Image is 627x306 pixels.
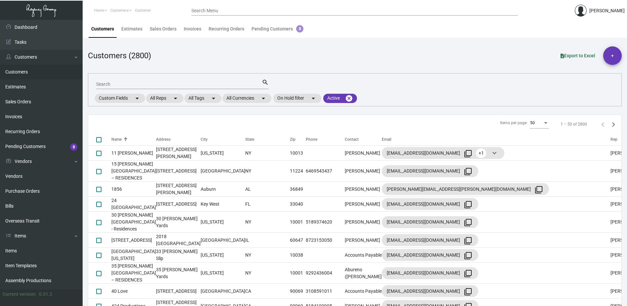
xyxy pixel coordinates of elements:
[245,136,254,142] div: State
[382,133,610,146] th: Email
[111,248,156,263] td: [GEOGRAPHIC_DATA] [US_STATE]
[110,8,129,13] span: Customers
[290,197,306,212] td: 33040
[345,212,382,233] td: [PERSON_NAME]
[156,284,201,299] td: [STREET_ADDRESS]
[306,136,345,142] div: Phone
[387,250,473,260] div: [EMAIL_ADDRESS][DOMAIN_NAME]
[156,161,201,182] td: [STREET_ADDRESS]
[201,212,245,233] td: [US_STATE]
[135,8,151,13] span: Customer
[201,136,208,142] div: City
[201,161,245,182] td: [GEOGRAPHIC_DATA]
[245,248,290,263] td: NY
[290,263,306,284] td: 10001
[290,161,306,182] td: 11224
[262,78,269,86] mat-icon: search
[245,197,290,212] td: FL
[387,235,473,245] div: [EMAIL_ADDRESS][DOMAIN_NAME]
[111,161,156,182] td: 15 [PERSON_NAME][GEOGRAPHIC_DATA] – RESIDENCES
[387,184,544,194] div: [PERSON_NAME][EMAIL_ADDRESS][PERSON_NAME][DOMAIN_NAME]
[156,248,201,263] td: 33 [PERSON_NAME] Slip
[111,284,156,299] td: 40 Love
[245,284,290,299] td: CA
[464,288,472,296] mat-icon: filter_none
[259,94,267,102] mat-icon: arrow_drop_down
[290,212,306,233] td: 10001
[323,94,357,103] mat-chip: Active
[111,233,156,248] td: [STREET_ADDRESS]
[290,233,306,248] td: 60647
[490,149,498,157] span: keyboard_arrow_down
[290,182,306,197] td: 36849
[111,136,156,142] div: Name
[111,136,122,142] div: Name
[464,219,472,227] mat-icon: filter_none
[245,212,290,233] td: NY
[530,121,549,126] mat-select: Items per page:
[156,136,171,142] div: Address
[345,136,382,142] div: Contact
[222,94,271,103] mat-chip: All Currencies
[345,248,382,263] td: Accounts Payable
[306,212,345,233] td: 5189374620
[201,182,245,197] td: Auburn
[345,161,382,182] td: [PERSON_NAME]
[245,182,290,197] td: AL
[111,263,156,284] td: 35 [PERSON_NAME][GEOGRAPHIC_DATA] – RESIDENCES
[464,201,472,209] mat-icon: filter_none
[150,25,176,32] div: Sales Orders
[245,263,290,284] td: NY
[345,233,382,248] td: [PERSON_NAME]
[172,94,179,102] mat-icon: arrow_drop_down
[3,291,36,298] div: Current version:
[111,197,156,212] td: 24 [GEOGRAPHIC_DATA]
[464,168,472,176] mat-icon: filter_none
[306,136,317,142] div: Phone
[156,197,201,212] td: [STREET_ADDRESS]
[500,120,528,126] div: Items per page:
[561,121,587,127] div: 1 – 50 of 2800
[290,248,306,263] td: 10038
[111,212,156,233] td: 30 [PERSON_NAME][GEOGRAPHIC_DATA] - Residences
[464,270,472,278] mat-icon: filter_none
[201,248,245,263] td: [US_STATE]
[88,50,151,62] div: Customers (2800)
[156,233,201,248] td: 2018 [GEOGRAPHIC_DATA]
[201,136,245,142] div: City
[156,182,201,197] td: [STREET_ADDRESS][PERSON_NAME]
[201,146,245,161] td: [US_STATE]
[387,217,473,228] div: [EMAIL_ADDRESS][DOMAIN_NAME]
[290,284,306,299] td: 90069
[39,291,52,298] div: 0.51.2
[387,199,473,209] div: [EMAIL_ADDRESS][DOMAIN_NAME]
[210,94,217,102] mat-icon: arrow_drop_down
[156,212,201,233] td: 30 [PERSON_NAME] Yards
[252,25,303,32] div: Pending Customers
[306,284,345,299] td: 3108591011
[156,146,201,161] td: [STREET_ADDRESS][PERSON_NAME]
[95,94,145,103] mat-chip: Custom Fields
[245,161,290,182] td: NY
[345,197,382,212] td: [PERSON_NAME]
[273,94,321,103] mat-chip: On Hold filter
[201,197,245,212] td: Key West
[245,136,290,142] div: State
[306,263,345,284] td: 9292436004
[201,233,245,248] td: [GEOGRAPHIC_DATA]
[530,121,535,125] span: 50
[184,25,201,32] div: Invoices
[121,25,142,32] div: Estimates
[111,146,156,161] td: 11 [PERSON_NAME]
[608,119,619,129] button: Next page
[184,94,221,103] mat-chip: All Tags
[603,46,622,65] button: +
[345,284,382,299] td: Accounts Payable
[245,146,290,161] td: NY
[589,7,625,14] div: [PERSON_NAME]
[464,237,472,245] mat-icon: filter_none
[561,53,595,58] span: Export to Excel
[146,94,183,103] mat-chip: All Reps
[345,94,353,102] mat-icon: cancel
[535,186,543,194] mat-icon: filter_none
